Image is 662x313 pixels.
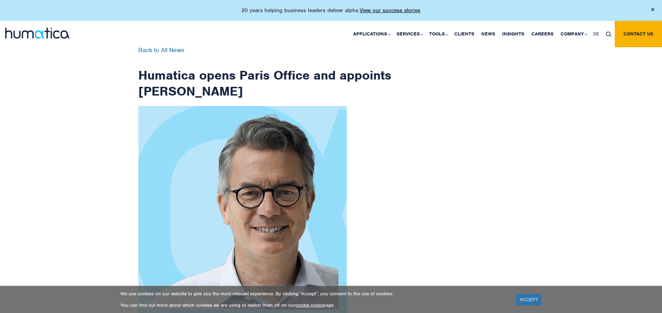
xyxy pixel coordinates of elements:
p: You can find out more about which cookies we are using or switch them off on our page. [121,302,507,308]
a: cookie policy [295,302,323,308]
img: search_icon [606,32,611,37]
p: We use cookies on our website to give you the most relevant experience. By clicking “Accept”, you... [121,291,507,297]
a: DE [590,21,603,47]
h1: Humatica opens Paris Office and appoints [PERSON_NAME] [138,47,392,99]
p: 20 years helping business leaders deliver alpha. [242,7,420,14]
a: Back to All News [138,46,184,54]
a: Tools [426,21,451,47]
a: Applications [350,21,393,47]
a: Company [557,21,590,47]
a: ACCEPT [516,294,541,305]
a: Services [393,21,426,47]
a: News [478,21,499,47]
a: Contact us [615,21,662,47]
img: logo [5,28,70,39]
a: Clients [451,21,478,47]
span: DE [593,31,599,37]
a: Careers [528,21,557,47]
a: Insights [499,21,528,47]
a: View our success stories [360,7,420,14]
